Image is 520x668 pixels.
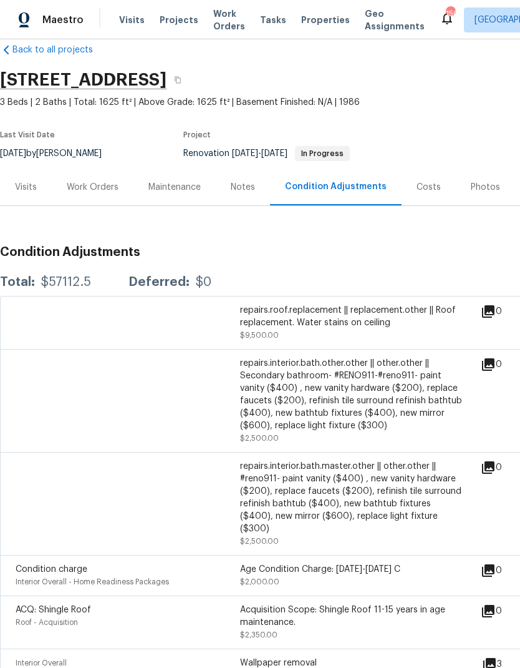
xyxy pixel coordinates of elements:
[365,7,425,32] span: Geo Assignments
[240,460,465,535] div: repairs.interior.bath.master.other || other.other || #reno911- paint vanity ($400) , new vanity h...
[240,563,465,576] div: Age Condition Charge: [DATE]-[DATE] C
[240,435,279,442] span: $2,500.00
[240,538,279,545] span: $2,500.00
[260,16,286,24] span: Tasks
[296,150,349,157] span: In Progress
[166,69,189,91] button: Copy Address
[231,181,255,194] div: Notes
[446,7,455,20] div: 150
[240,332,279,339] span: $9,500.00
[213,7,245,32] span: Work Orders
[416,181,441,194] div: Costs
[240,304,465,329] div: repairs.roof.replacement || replacement.other || Roof replacement. Water stains on ceiling
[240,604,465,629] div: Acquisition Scope: Shingle Roof 11-15 years in age maintenance.
[232,149,258,158] span: [DATE]
[471,181,500,194] div: Photos
[196,276,211,288] div: $0
[160,14,198,26] span: Projects
[15,181,37,194] div: Visits
[16,619,78,626] span: Roof - Acquisition
[301,14,350,26] span: Properties
[240,357,465,432] div: repairs.interior.bath.other.other || other.other || Secondary bathroom- #RENO911-#reno911- paint ...
[42,14,84,26] span: Maestro
[148,181,201,194] div: Maintenance
[119,14,145,26] span: Visits
[16,659,67,667] span: Interior Overall
[16,578,169,586] span: Interior Overall - Home Readiness Packages
[67,181,118,194] div: Work Orders
[128,276,190,288] div: Deferred:
[41,276,91,288] div: $57112.5
[183,149,350,158] span: Renovation
[16,565,87,574] span: Condition charge
[240,578,279,586] span: $2,000.00
[16,606,91,614] span: ACQ: Shingle Roof
[285,180,387,193] div: Condition Adjustments
[240,631,277,639] span: $2,350.00
[183,131,211,139] span: Project
[232,149,287,158] span: -
[261,149,287,158] span: [DATE]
